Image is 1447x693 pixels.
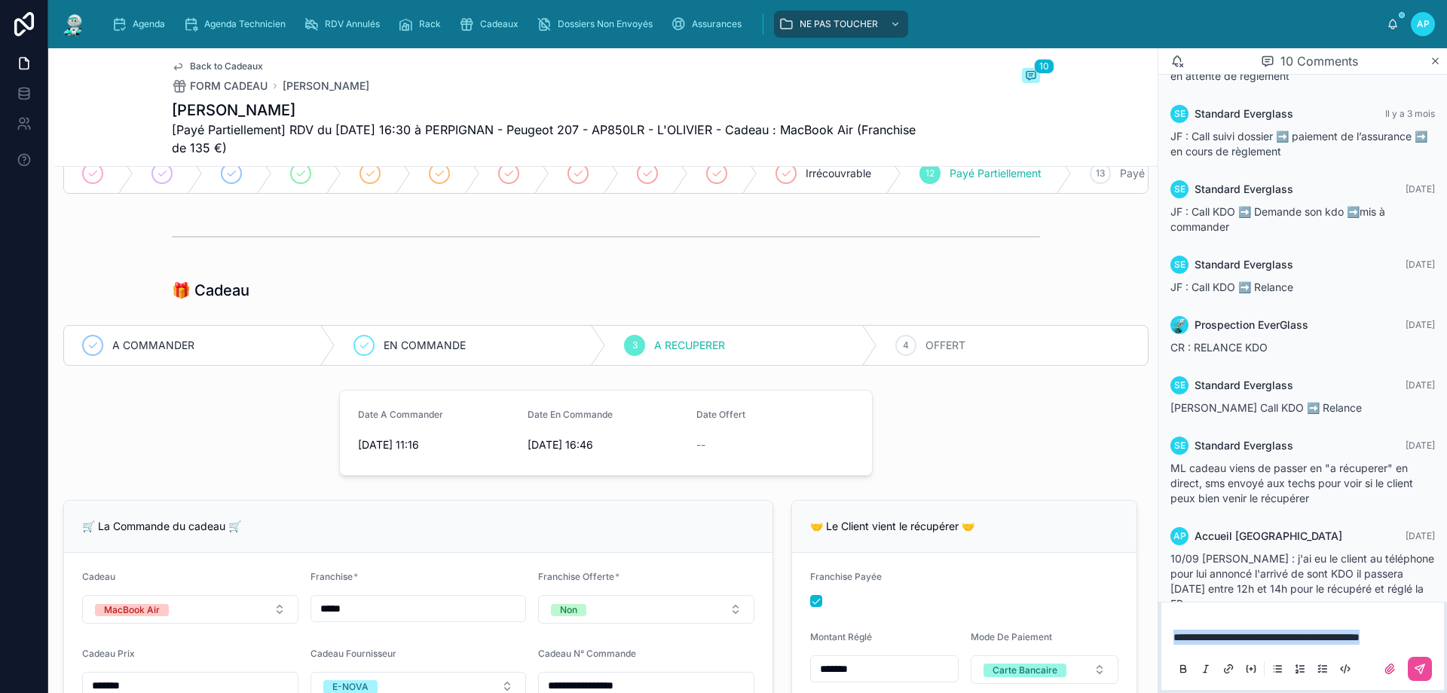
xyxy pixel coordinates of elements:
[172,78,268,94] a: FORM CADEAU
[1195,257,1293,272] span: Standard Everglass
[1417,18,1430,30] span: AP
[1406,379,1435,391] span: [DATE]
[810,520,974,532] span: 🤝 Le Client vient le récupérer 🤝
[560,604,577,616] div: Non
[82,520,241,532] span: 🛒 La Commande du cadeau 🛒
[112,338,194,353] span: A COMMANDER
[654,338,725,353] span: A RECUPERER
[1170,130,1427,158] span: JF : Call suivi dossier ➡️ paiement de l’assurance ➡️ en cours de règlement
[538,648,636,659] span: Cadeau N° Commande
[82,648,135,659] span: Cadeau Prix
[1096,167,1105,179] span: 13
[172,100,927,121] h1: [PERSON_NAME]
[82,571,115,582] span: Cadeau
[532,11,663,38] a: Dossiers Non Envoyés
[1195,529,1342,544] span: Accueil [GEOGRAPHIC_DATA]
[538,571,614,582] span: Franchise Offerte
[810,631,872,642] span: Montant Réglé
[190,78,268,94] span: FORM CADEAU
[1174,379,1185,391] span: SE
[1170,281,1293,293] span: JF : Call KDO ➡️ Relance
[558,18,653,30] span: Dossiers Non Envoyés
[1406,319,1435,330] span: [DATE]
[971,631,1052,642] span: Mode De Paiement
[179,11,296,38] a: Agenda Technicien
[454,11,529,38] a: Cadeaux
[1170,401,1362,414] span: [PERSON_NAME] Call KDO ➡️ Relance
[384,338,466,353] span: EN COMMANDE
[1170,341,1268,354] span: CR : RELANCE KDO
[800,18,878,30] span: NE PAS TOUCHER
[1034,59,1054,74] span: 10
[925,167,935,179] span: 12
[806,166,871,181] span: Irrécouvrable
[419,18,441,30] span: Rack
[1170,205,1385,233] span: JF : Call KDO ➡️ Demande son kdo ➡️mis à commander
[1022,68,1040,86] button: 10
[358,437,515,452] span: [DATE] 11:16
[325,18,380,30] span: RDV Annulés
[1173,530,1186,542] span: AP
[950,166,1042,181] span: Payé Partiellement
[480,18,519,30] span: Cadeaux
[903,339,909,351] span: 4
[1120,166,1145,181] span: Payé
[1174,259,1185,271] span: SE
[971,655,1119,684] button: Select Button
[1406,530,1435,541] span: [DATE]
[528,437,685,452] span: [DATE] 16:46
[538,595,754,624] button: Select Button
[1406,259,1435,270] span: [DATE]
[696,437,705,452] span: --
[204,18,286,30] span: Agenda Technicien
[60,12,87,36] img: App logo
[696,409,745,420] span: Date Offert
[1170,461,1413,504] span: ML cadeau viens de passer en "a récuperer" en direct, sms envoyé aux techs pour voir si le client...
[172,121,927,157] span: [Payé Partiellement] RDV du [DATE] 16:30 à PERPIGNAN - Peugeot 207 - AP850LR - L'OLIVIER - Cadeau...
[82,595,298,624] button: Select Button
[311,571,353,582] span: Franchise
[107,11,176,38] a: Agenda
[1174,440,1185,452] span: SE
[692,18,742,30] span: Assurances
[358,409,443,420] span: Date A Commander
[1195,106,1293,121] span: Standard Everglass
[299,11,390,38] a: RDV Annulés
[1174,108,1185,120] span: SE
[133,18,165,30] span: Agenda
[1385,108,1435,119] span: Il y a 3 mois
[632,339,638,351] span: 3
[1406,440,1435,451] span: [DATE]
[311,648,396,659] span: Cadeau Fournisseur
[393,11,451,38] a: Rack
[666,11,752,38] a: Assurances
[528,409,613,420] span: Date En Commande
[925,338,965,353] span: OFFERT
[1170,552,1434,610] span: 10/09 [PERSON_NAME] : j'ai eu le client au téléphone pour lui annoncé l'arrivé de sont KDO il pas...
[1174,183,1185,195] span: SE
[1195,438,1293,453] span: Standard Everglass
[104,604,160,616] div: MacBook Air
[1195,378,1293,393] span: Standard Everglass
[810,571,882,582] span: Franchise Payée
[172,60,263,72] a: Back to Cadeaux
[172,280,249,301] h1: 🎁 Cadeau
[190,60,263,72] span: Back to Cadeaux
[1195,182,1293,197] span: Standard Everglass
[1195,317,1308,333] span: Prospection EverGlass
[993,664,1057,677] div: Carte Bancaire
[283,78,369,94] a: [PERSON_NAME]
[1280,52,1358,70] span: 10 Comments
[1406,183,1435,195] span: [DATE]
[774,11,908,38] a: NE PAS TOUCHER
[99,8,1387,41] div: scrollable content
